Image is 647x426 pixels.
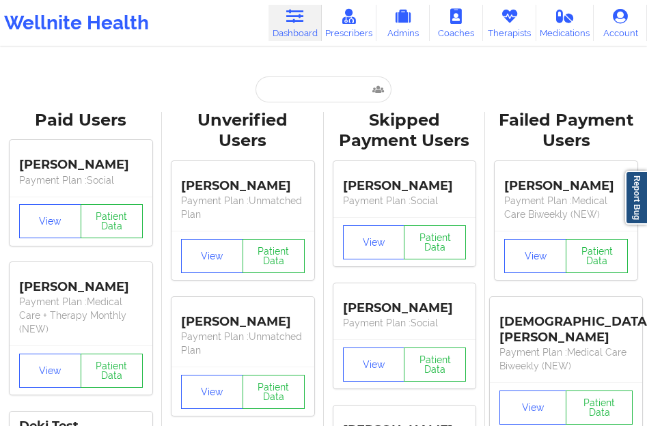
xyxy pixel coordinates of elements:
p: Payment Plan : Medical Care Biweekly (NEW) [504,194,628,221]
button: Patient Data [81,354,143,388]
a: Admins [376,5,430,41]
a: Prescribers [322,5,376,41]
button: View [499,390,566,425]
div: [PERSON_NAME] [181,304,305,330]
p: Payment Plan : Unmatched Plan [181,194,305,221]
p: Payment Plan : Social [19,173,143,187]
button: View [19,354,81,388]
div: [PERSON_NAME] [19,269,143,295]
button: View [181,375,243,409]
a: Account [594,5,647,41]
button: View [19,204,81,238]
div: Failed Payment Users [495,110,637,152]
button: Patient Data [243,375,305,409]
button: Patient Data [243,239,305,273]
p: Payment Plan : Unmatched Plan [181,330,305,357]
div: [PERSON_NAME] [19,147,143,173]
button: View [343,225,405,259]
button: Patient Data [81,204,143,238]
div: [PERSON_NAME] [181,168,305,194]
p: Payment Plan : Social [343,194,467,208]
button: View [504,239,566,273]
div: Skipped Payment Users [333,110,476,152]
button: Patient Data [404,347,466,382]
a: Therapists [483,5,536,41]
button: Patient Data [404,225,466,259]
button: View [181,239,243,273]
p: Payment Plan : Medical Care Biweekly (NEW) [499,345,633,373]
p: Payment Plan : Medical Care + Therapy Monthly (NEW) [19,295,143,336]
div: Unverified Users [171,110,314,152]
div: [DEMOGRAPHIC_DATA][PERSON_NAME] [499,304,633,345]
a: Dashboard [269,5,322,41]
div: Paid Users [10,110,152,131]
a: Medications [536,5,594,41]
div: [PERSON_NAME] [504,168,628,194]
a: Report Bug [625,171,647,225]
button: Patient Data [566,390,633,425]
div: [PERSON_NAME] [343,168,467,194]
button: View [343,347,405,382]
button: Patient Data [566,239,628,273]
div: [PERSON_NAME] [343,290,467,316]
p: Payment Plan : Social [343,316,467,330]
a: Coaches [430,5,483,41]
